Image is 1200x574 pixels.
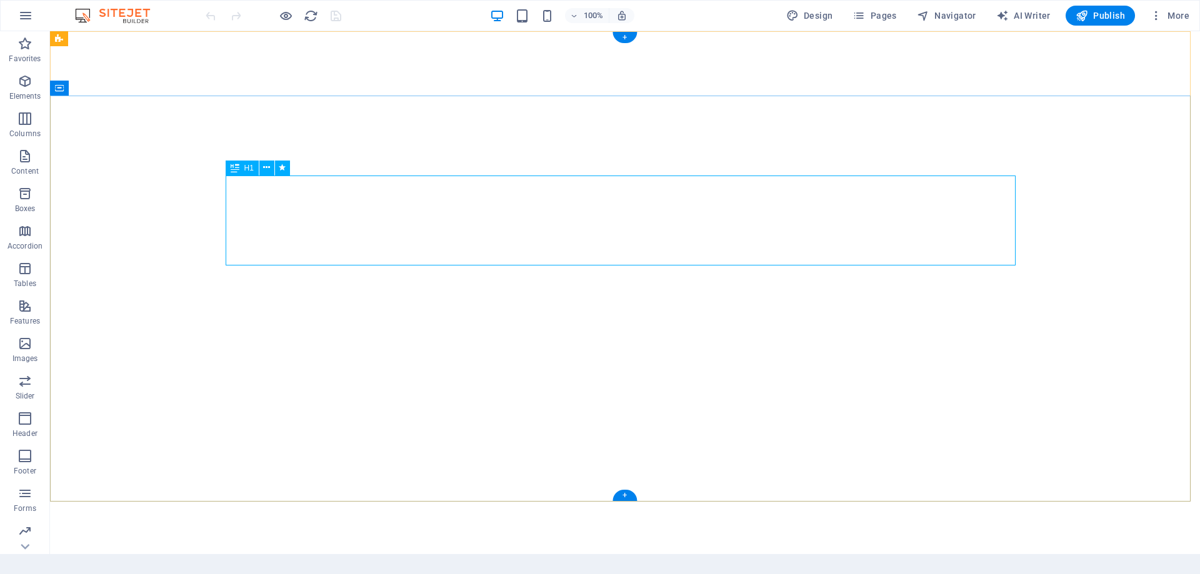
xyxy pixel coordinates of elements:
button: Design [781,6,838,26]
div: Design (Ctrl+Alt+Y) [781,6,838,26]
p: Slider [16,391,35,401]
p: Content [11,166,39,176]
p: Accordion [7,241,42,251]
img: Editor Logo [72,8,166,23]
button: More [1145,6,1194,26]
p: Footer [14,466,36,476]
span: Navigator [917,9,976,22]
button: reload [303,8,318,23]
button: AI Writer [991,6,1056,26]
button: Pages [847,6,901,26]
p: Features [10,316,40,326]
p: Forms [14,503,36,513]
p: Images [12,354,38,364]
span: Design [786,9,833,22]
span: Publish [1076,9,1125,22]
button: Publish [1066,6,1135,26]
p: Boxes [15,204,36,214]
i: On resize automatically adjust zoom level to fit chosen device. [616,10,627,21]
span: H1 [244,164,254,172]
button: 100% [565,8,609,23]
span: Pages [852,9,896,22]
span: AI Writer [996,9,1051,22]
p: Columns [9,129,41,139]
div: + [612,32,637,43]
span: More [1150,9,1189,22]
h6: 100% [584,8,604,23]
i: Reload page [304,9,318,23]
div: + [612,490,637,501]
p: Elements [9,91,41,101]
button: Navigator [912,6,981,26]
p: Tables [14,279,36,289]
p: Header [12,428,37,438]
button: Click here to leave preview mode and continue editing [278,8,293,23]
p: Favorites [9,54,41,64]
